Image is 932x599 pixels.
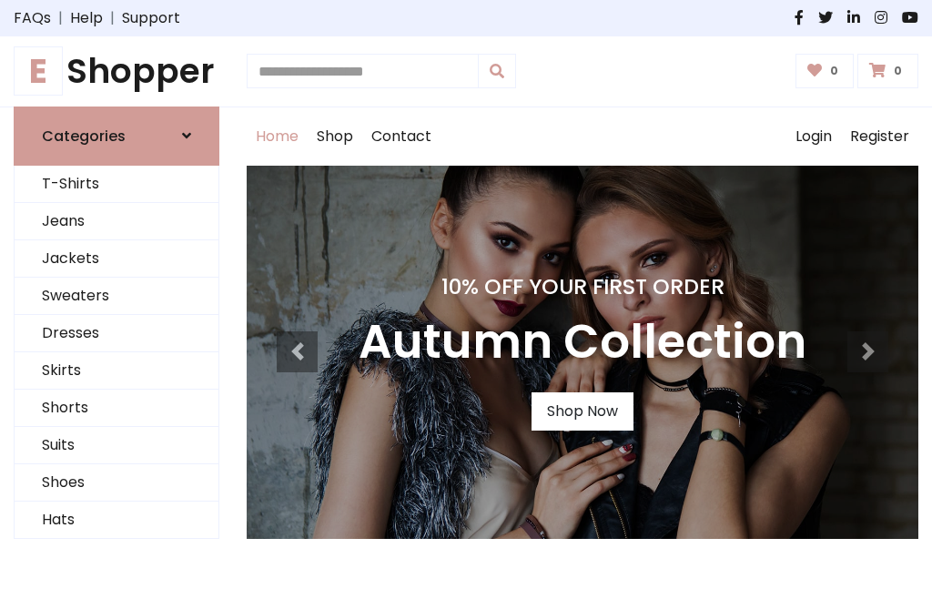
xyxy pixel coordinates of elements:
a: Jeans [15,203,218,240]
a: Skirts [15,352,218,390]
h4: 10% Off Your First Order [359,274,806,299]
span: | [51,7,70,29]
a: Login [786,107,841,166]
a: Home [247,107,308,166]
a: Dresses [15,315,218,352]
h6: Categories [42,127,126,145]
a: 0 [795,54,855,88]
h1: Shopper [14,51,219,92]
a: Categories [14,107,219,166]
span: 0 [826,63,843,79]
a: Shorts [15,390,218,427]
a: FAQs [14,7,51,29]
a: Contact [362,107,441,166]
a: Support [122,7,180,29]
a: Register [841,107,918,166]
a: 0 [857,54,918,88]
a: Suits [15,427,218,464]
span: E [14,46,63,96]
a: Jackets [15,240,218,278]
h3: Autumn Collection [359,314,806,371]
a: EShopper [14,51,219,92]
a: Shop Now [532,392,633,431]
span: | [103,7,122,29]
span: 0 [889,63,907,79]
a: Help [70,7,103,29]
a: T-Shirts [15,166,218,203]
a: Sweaters [15,278,218,315]
a: Shoes [15,464,218,502]
a: Hats [15,502,218,539]
a: Shop [308,107,362,166]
